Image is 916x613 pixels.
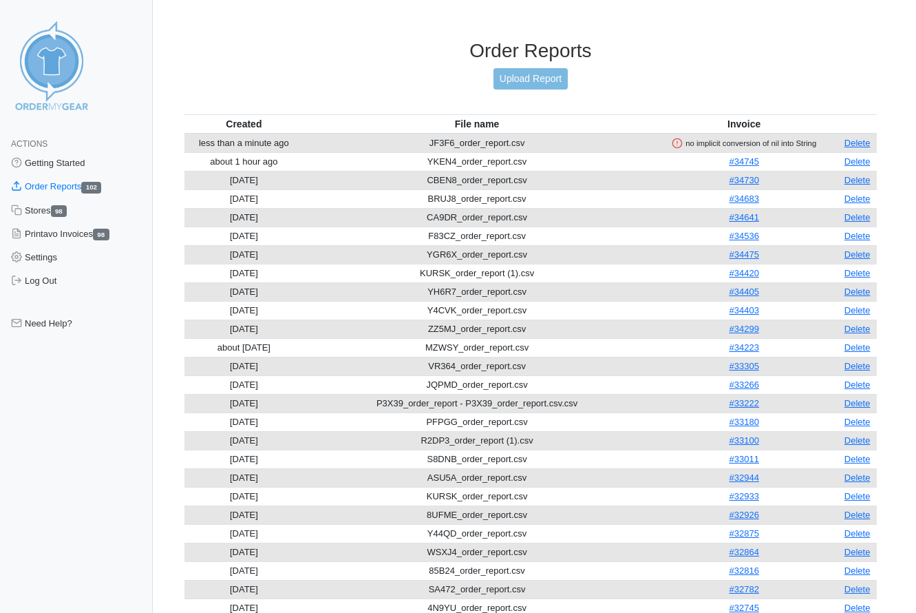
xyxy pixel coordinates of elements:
a: Delete [844,324,871,334]
span: 98 [93,229,109,240]
td: [DATE] [184,506,303,524]
a: #34405 [729,287,759,297]
td: [DATE] [184,394,303,413]
td: MZWSY_order_report.csv [303,338,650,357]
div: no implicit conversion of nil into String [653,137,835,149]
a: Delete [844,156,871,167]
a: Delete [844,361,871,371]
a: Delete [844,528,871,539]
a: #32933 [729,491,759,501]
td: about 1 hour ago [184,152,303,171]
td: YGR6X_order_report.csv [303,245,650,264]
a: Delete [844,231,871,241]
a: Delete [844,212,871,222]
td: [DATE] [184,171,303,189]
a: Delete [844,454,871,464]
td: less than a minute ago [184,134,303,153]
td: YKEN4_order_report.csv [303,152,650,171]
a: Delete [844,472,871,483]
a: #34745 [729,156,759,167]
a: Delete [844,565,871,576]
a: Delete [844,491,871,501]
td: [DATE] [184,450,303,468]
td: VR364_order_report.csv [303,357,650,375]
td: CBEN8_order_report.csv [303,171,650,189]
a: #34420 [729,268,759,278]
a: #32944 [729,472,759,483]
td: [DATE] [184,208,303,227]
a: Delete [844,584,871,594]
td: 8UFME_order_report.csv [303,506,650,524]
a: Delete [844,417,871,427]
a: #32816 [729,565,759,576]
a: Delete [844,547,871,557]
td: BRUJ8_order_report.csv [303,189,650,208]
td: [DATE] [184,264,303,282]
td: PFPGG_order_report.csv [303,413,650,431]
td: S8DNB_order_report.csv [303,450,650,468]
th: File name [303,114,650,134]
td: ASU5A_order_report.csv [303,468,650,487]
a: #34403 [729,305,759,315]
td: [DATE] [184,543,303,561]
td: JQPMD_order_report.csv [303,375,650,394]
td: SA472_order_report.csv [303,580,650,599]
td: [DATE] [184,431,303,450]
a: Delete [844,380,871,390]
td: [DATE] [184,189,303,208]
span: 98 [51,205,67,217]
span: 102 [81,182,101,194]
td: Y44QD_order_report.csv [303,524,650,543]
td: 85B24_order_report.csv [303,561,650,580]
a: #32782 [729,584,759,594]
a: #32875 [729,528,759,539]
a: #33222 [729,398,759,408]
th: Created [184,114,303,134]
a: #33100 [729,435,759,446]
td: JF3F6_order_report.csv [303,134,650,153]
td: about [DATE] [184,338,303,357]
a: #32745 [729,603,759,613]
a: #33305 [729,361,759,371]
a: #34730 [729,175,759,185]
a: #34536 [729,231,759,241]
td: [DATE] [184,413,303,431]
a: #33266 [729,380,759,390]
td: R2DP3_order_report (1).csv [303,431,650,450]
a: Delete [844,194,871,204]
a: Delete [844,268,871,278]
a: Delete [844,435,871,446]
td: [DATE] [184,301,303,320]
a: Delete [844,287,871,297]
a: Delete [844,249,871,260]
td: [DATE] [184,487,303,506]
td: P3X39_order_report - P3X39_order_report.csv.csv [303,394,650,413]
td: [DATE] [184,227,303,245]
td: YH6R7_order_report.csv [303,282,650,301]
td: [DATE] [184,320,303,338]
a: #34299 [729,324,759,334]
span: Actions [11,139,47,149]
a: Delete [844,510,871,520]
th: Invoice [650,114,838,134]
td: [DATE] [184,282,303,301]
a: #32864 [729,547,759,557]
a: Delete [844,305,871,315]
td: [DATE] [184,580,303,599]
td: [DATE] [184,524,303,543]
a: Delete [844,603,871,613]
td: [DATE] [184,245,303,264]
h3: Order Reports [184,39,877,63]
td: CA9DR_order_report.csv [303,208,650,227]
td: F83CZ_order_report.csv [303,227,650,245]
td: KURSK_order_report.csv [303,487,650,506]
a: Upload Report [493,68,568,90]
td: WSXJ4_order_report.csv [303,543,650,561]
a: Delete [844,398,871,408]
a: #34683 [729,194,759,204]
td: [DATE] [184,357,303,375]
td: Y4CVK_order_report.csv [303,301,650,320]
a: #34641 [729,212,759,222]
a: Delete [844,342,871,353]
td: [DATE] [184,468,303,487]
